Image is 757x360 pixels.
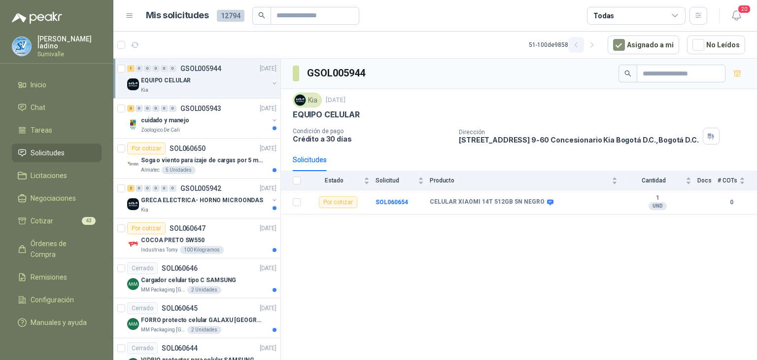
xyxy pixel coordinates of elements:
div: 0 [152,65,160,72]
p: [DATE] [260,64,276,73]
p: FORRO protecto celular GALAXU [GEOGRAPHIC_DATA] A16 5G [141,316,264,325]
div: 0 [169,105,176,112]
b: 0 [718,198,745,207]
div: 0 [161,105,168,112]
span: 12794 [217,10,244,22]
span: Cotizar [31,216,53,226]
span: Solicitudes [31,147,65,158]
p: SOL060644 [162,345,198,352]
th: Estado [307,171,376,190]
a: SOL060654 [376,199,408,206]
span: Producto [430,177,610,184]
span: Tareas [31,125,52,136]
p: [STREET_ADDRESS] 9-60 Concesionario Kia Bogotá D.C. , Bogotá D.C. [459,136,698,144]
p: GSOL005942 [180,185,221,192]
div: 0 [161,185,168,192]
img: Company Logo [127,198,139,210]
div: Cerrado [127,262,158,274]
span: Estado [307,177,362,184]
p: [DATE] [260,224,276,233]
span: 43 [82,217,96,225]
img: Company Logo [127,158,139,170]
p: [DATE] [260,104,276,113]
a: 3 0 0 0 0 0 GSOL005943[DATE] Company Logocuidado y manejoZoologico De Cali [127,103,278,134]
a: Solicitudes [12,144,102,162]
th: Producto [430,171,623,190]
div: Por cotizar [127,222,166,234]
p: [DATE] [326,96,345,105]
div: 0 [152,105,160,112]
p: SOL060650 [170,145,206,152]
button: Asignado a mi [608,36,679,54]
h3: GSOL005944 [307,66,367,81]
p: [DATE] [260,344,276,353]
span: Cantidad [623,177,684,184]
span: 20 [737,4,751,14]
p: EQUIPO CELULAR [141,76,191,85]
b: 1 [623,194,691,202]
p: SOL060646 [162,265,198,272]
a: Inicio [12,75,102,94]
th: # COTs [718,171,757,190]
div: UND [649,202,667,210]
div: 0 [136,185,143,192]
a: Licitaciones [12,166,102,185]
a: Órdenes de Compra [12,234,102,264]
span: Chat [31,102,45,113]
p: Kia [141,206,148,214]
a: 2 0 0 0 0 0 GSOL005942[DATE] Company LogoGRECA ELECTRICA- HORNO MICROONDASKia [127,182,278,214]
button: 20 [727,7,745,25]
div: Por cotizar [127,143,166,154]
th: Solicitud [376,171,430,190]
th: Docs [697,171,718,190]
div: 3 [127,105,135,112]
div: Solicitudes [293,154,327,165]
p: EQUIPO CELULAR [293,109,359,120]
div: Cerrado [127,302,158,314]
div: Cerrado [127,342,158,354]
p: Sumivalle [37,51,102,57]
div: 51 - 100 de 9858 [529,37,600,53]
p: GSOL005943 [180,105,221,112]
p: [DATE] [260,304,276,313]
div: 0 [152,185,160,192]
div: 5 Unidades [162,166,196,174]
th: Cantidad [623,171,697,190]
span: Inicio [31,79,46,90]
div: Por cotizar [319,196,357,208]
p: GSOL005944 [180,65,221,72]
b: CELULAR XIAOMI 14T 512GB 5N NEGRO [430,198,545,206]
img: Logo peakr [12,12,62,24]
p: [PERSON_NAME] ladino [37,36,102,49]
div: Kia [293,93,322,108]
span: # COTs [718,177,737,184]
a: Configuración [12,290,102,309]
div: 0 [169,65,176,72]
div: 0 [144,185,151,192]
div: 0 [144,65,151,72]
img: Company Logo [127,118,139,130]
p: Dirección [459,129,698,136]
p: GRECA ELECTRICA- HORNO MICROONDAS [141,196,263,205]
div: 0 [144,105,151,112]
img: Company Logo [127,78,139,90]
div: 100 Kilogramos [180,246,224,254]
p: Industrias Tomy [141,246,178,254]
p: [DATE] [260,144,276,153]
p: [DATE] [260,264,276,273]
p: Almatec [141,166,160,174]
img: Company Logo [127,318,139,330]
img: Company Logo [127,278,139,290]
a: CerradoSOL060645[DATE] Company LogoFORRO protecto celular GALAXU [GEOGRAPHIC_DATA] A16 5GMM Packa... [113,298,280,338]
p: Zoologico De Cali [141,126,180,134]
span: Licitaciones [31,170,67,181]
span: search [258,12,265,19]
a: 1 0 0 0 0 0 GSOL005944[DATE] Company LogoEQUIPO CELULARKia [127,63,278,94]
a: Negociaciones [12,189,102,208]
p: MM Packaging [GEOGRAPHIC_DATA] [141,326,185,334]
div: 0 [136,105,143,112]
p: [DATE] [260,184,276,193]
div: 0 [161,65,168,72]
p: cuidado y manejo [141,116,189,125]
